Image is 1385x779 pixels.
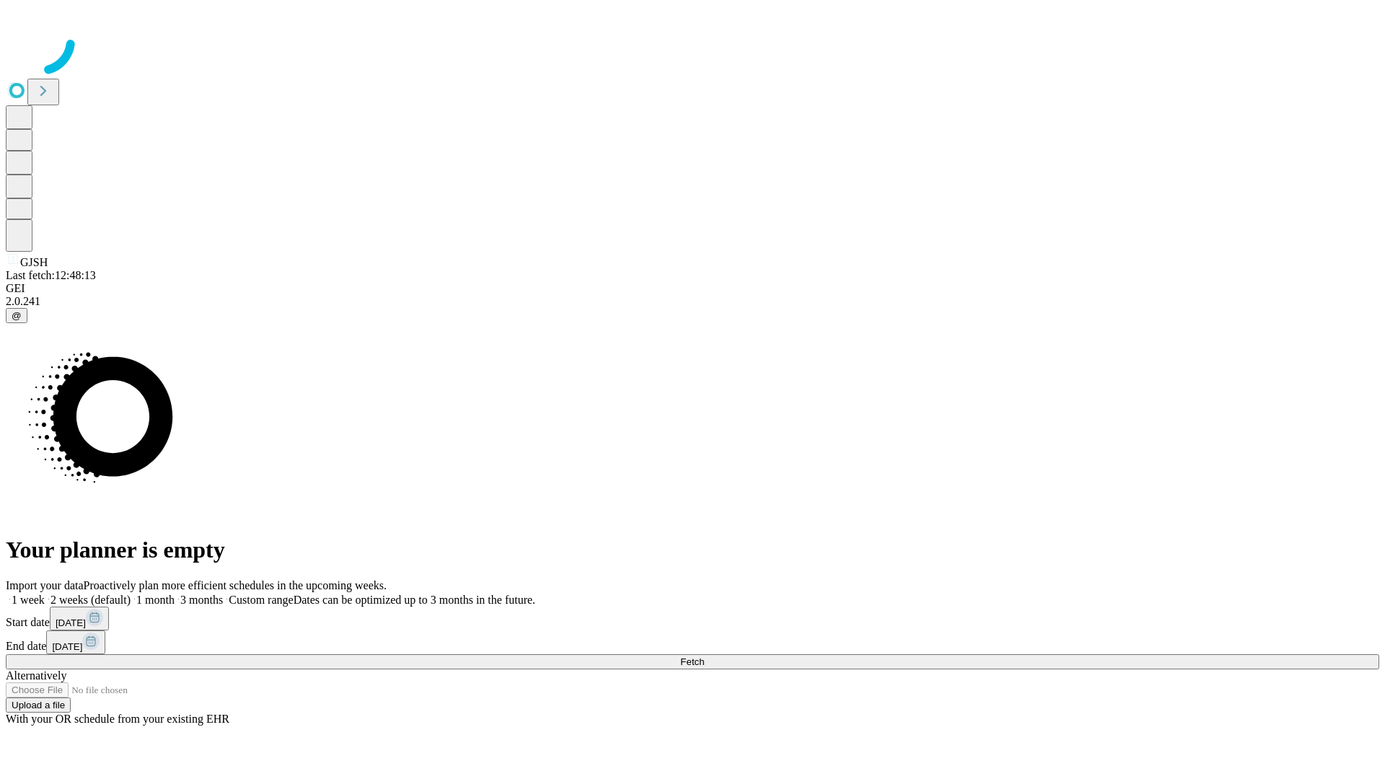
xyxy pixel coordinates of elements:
[50,594,131,606] span: 2 weeks (default)
[6,295,1379,308] div: 2.0.241
[6,537,1379,563] h1: Your planner is empty
[6,579,84,591] span: Import your data
[6,697,71,713] button: Upload a file
[680,656,704,667] span: Fetch
[6,654,1379,669] button: Fetch
[180,594,223,606] span: 3 months
[6,630,1379,654] div: End date
[6,282,1379,295] div: GEI
[294,594,535,606] span: Dates can be optimized up to 3 months in the future.
[12,310,22,321] span: @
[52,641,82,652] span: [DATE]
[6,713,229,725] span: With your OR schedule from your existing EHR
[229,594,293,606] span: Custom range
[12,594,45,606] span: 1 week
[50,607,109,630] button: [DATE]
[46,630,105,654] button: [DATE]
[84,579,387,591] span: Proactively plan more efficient schedules in the upcoming weeks.
[6,669,66,682] span: Alternatively
[6,607,1379,630] div: Start date
[6,308,27,323] button: @
[136,594,175,606] span: 1 month
[56,617,86,628] span: [DATE]
[6,269,96,281] span: Last fetch: 12:48:13
[20,256,48,268] span: GJSH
